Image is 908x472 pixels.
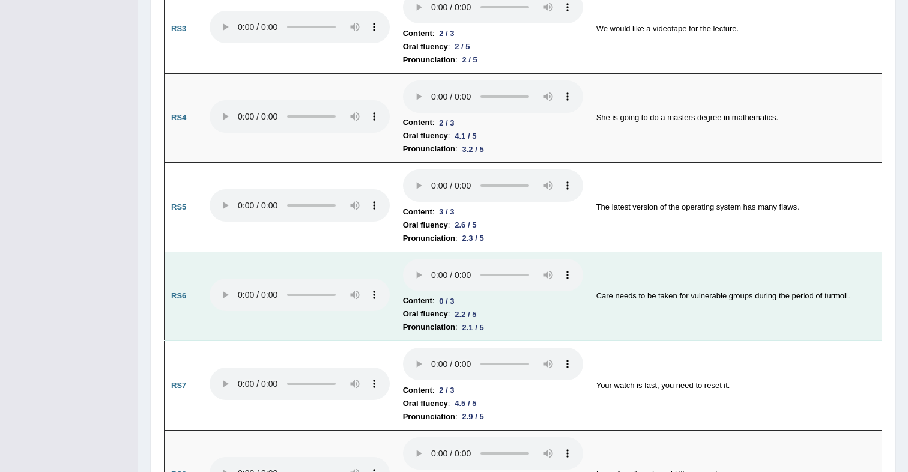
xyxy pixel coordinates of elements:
[403,410,455,423] b: Pronunciation
[403,129,448,142] b: Oral fluency
[171,113,186,122] b: RS4
[403,294,583,307] li: :
[171,24,186,33] b: RS3
[403,384,432,397] b: Content
[403,219,448,232] b: Oral fluency
[403,307,448,321] b: Oral fluency
[434,27,459,40] div: 2 / 3
[590,163,882,252] td: The latest version of the operating system has many flaws.
[403,294,432,307] b: Content
[403,397,583,410] li: :
[403,27,583,40] li: :
[590,73,882,163] td: She is going to do a masters degree in mathematics.
[434,116,459,129] div: 2 / 3
[590,252,882,341] td: Care needs to be taken for vulnerable groups during the period of turmoil.
[403,53,455,67] b: Pronunciation
[403,129,583,142] li: :
[403,321,455,334] b: Pronunciation
[403,232,455,245] b: Pronunciation
[434,384,459,396] div: 2 / 3
[434,295,459,307] div: 0 / 3
[403,27,432,40] b: Content
[403,40,583,53] li: :
[403,410,583,423] li: :
[171,381,186,390] b: RS7
[590,341,882,431] td: Your watch is fast, you need to reset it.
[403,116,583,129] li: :
[450,397,481,410] div: 4.5 / 5
[171,291,186,300] b: RS6
[403,53,583,67] li: :
[403,142,583,156] li: :
[403,307,583,321] li: :
[403,219,583,232] li: :
[171,202,186,211] b: RS5
[450,308,481,321] div: 2.2 / 5
[458,143,489,156] div: 3.2 / 5
[403,205,432,219] b: Content
[403,397,448,410] b: Oral fluency
[450,219,481,231] div: 2.6 / 5
[450,40,474,53] div: 2 / 5
[403,40,448,53] b: Oral fluency
[450,130,481,142] div: 4.1 / 5
[403,205,583,219] li: :
[403,232,583,245] li: :
[403,384,583,397] li: :
[403,321,583,334] li: :
[434,205,459,218] div: 3 / 3
[458,53,482,66] div: 2 / 5
[458,232,489,244] div: 2.3 / 5
[458,321,489,334] div: 2.1 / 5
[458,410,489,423] div: 2.9 / 5
[403,116,432,129] b: Content
[403,142,455,156] b: Pronunciation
